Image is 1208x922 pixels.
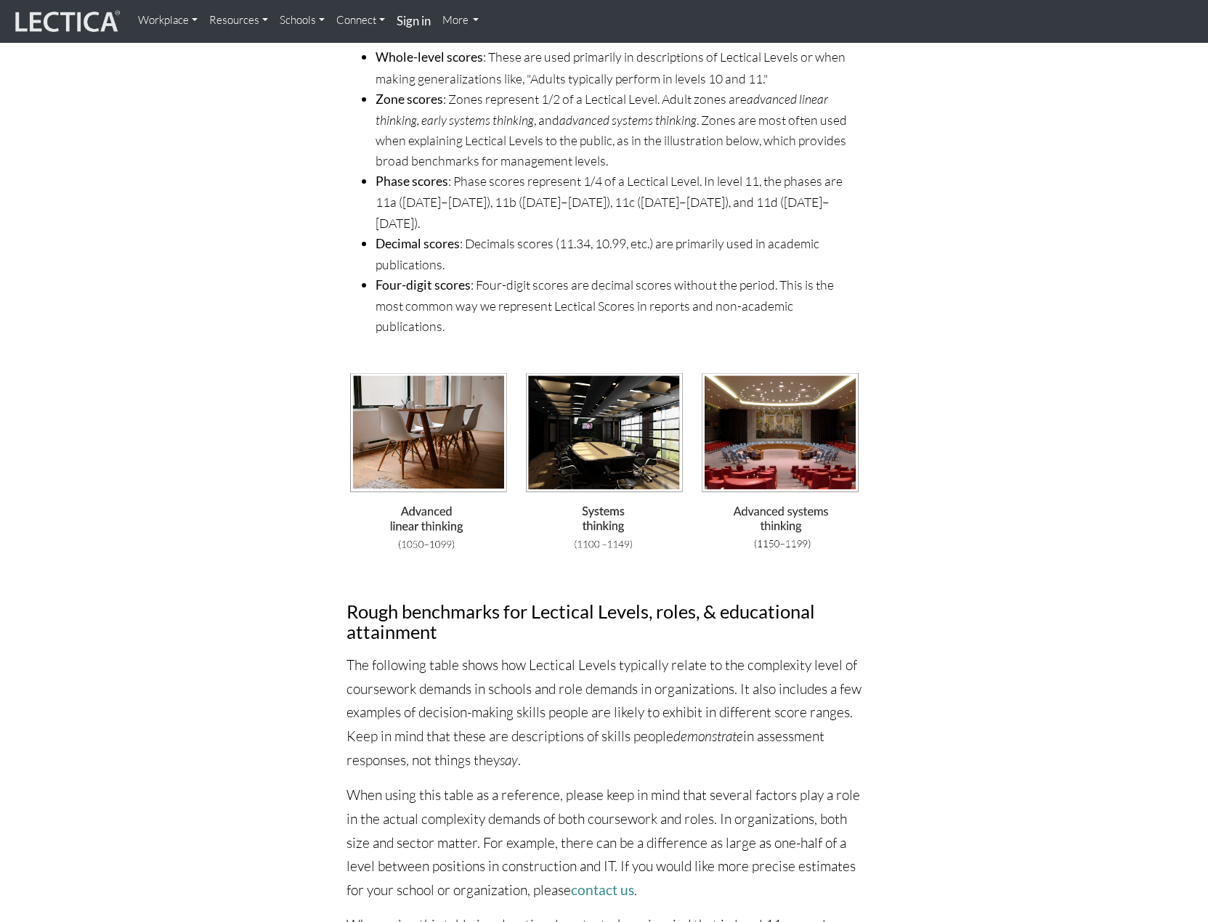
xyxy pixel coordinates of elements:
[132,6,203,35] a: Workplace
[376,233,862,274] li: : Decimals scores (11.34, 10.99, etc.) are primarily used in academic publications.
[376,91,443,107] strong: Zone scores
[274,6,331,35] a: Schools
[331,6,391,35] a: Connect
[397,13,431,28] strong: Sign in
[376,236,460,251] strong: Decimal scores
[346,601,862,642] h3: Rough benchmarks for Lectical Levels, roles, & educational attainment
[391,6,437,37] a: Sign in
[376,277,471,293] strong: Four-digit scores
[346,653,862,772] p: The following table shows how Lectical Levels typically relate to the complexity level of coursew...
[203,6,274,35] a: Resources
[346,783,862,902] p: When using this table as a reference, please keep in mind that several factors play a role in the...
[12,8,121,36] img: lecticalive
[376,171,862,232] li: : Phase scores represent 1/4 of a Lectical Level. In level 11, the phases are 11a ([DATE]–[DATE])...
[376,174,448,189] strong: Phase scores
[559,112,697,128] i: advanced systems thinking
[346,371,862,566] img: benchmarks-zones-3.png
[376,49,483,65] strong: Whole-level scores
[673,727,743,745] i: demonstrate
[500,751,518,769] i: say
[376,46,862,88] li: : These are used primarily in descriptions of Lectical Levels or when making generalizations like...
[421,112,534,128] i: early systems thinking
[376,274,862,336] li: : Four-digit scores are decimal scores without the period. This is the most common way we represe...
[571,881,634,898] a: contact us
[376,91,828,128] i: advanced linear thinking,
[437,6,485,35] a: More
[376,89,862,171] li: : Zones represent 1/2 of a Lectical Level. Adult zones are , and . Zones are most often used when...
